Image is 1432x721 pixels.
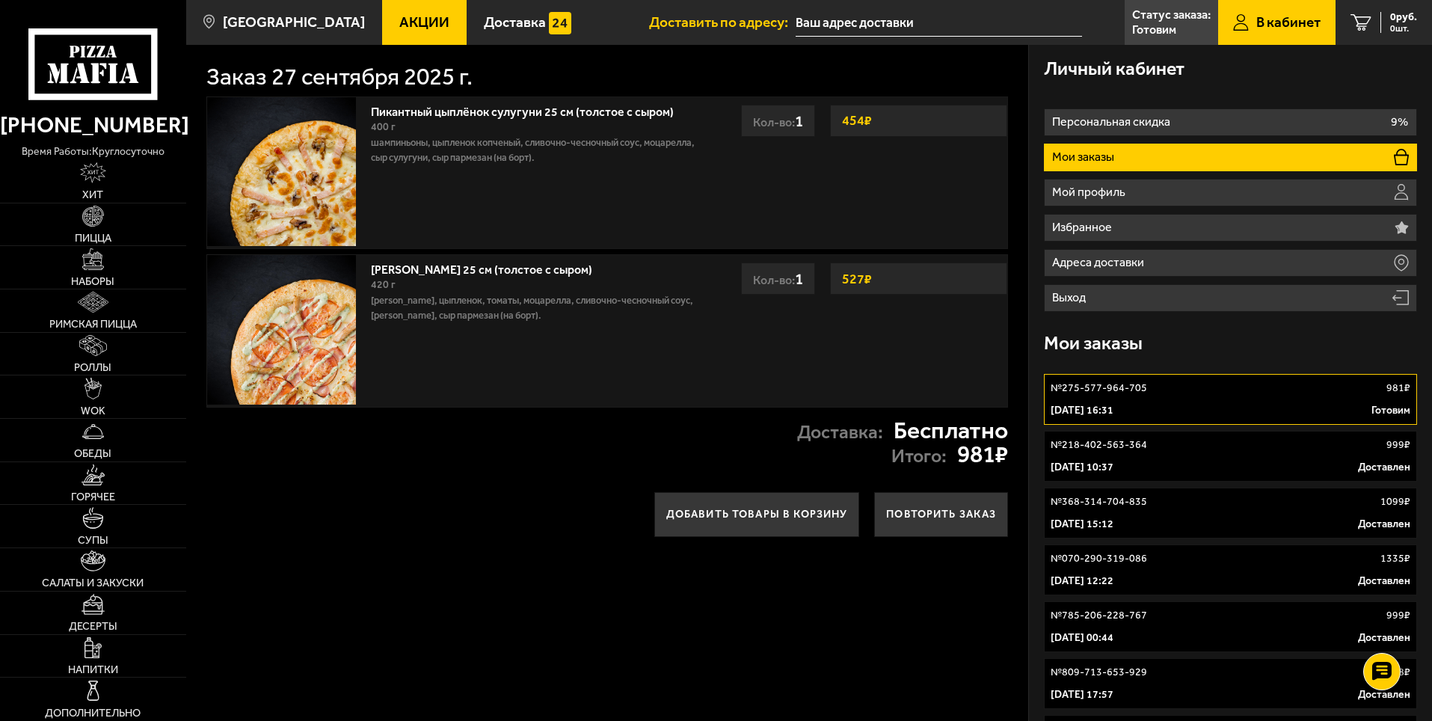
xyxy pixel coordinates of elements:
span: 1 [795,269,803,288]
p: Готовим [1132,24,1176,36]
p: [DATE] 17:57 [1051,687,1113,702]
p: Персональная скидка [1052,116,1174,128]
p: [DATE] 16:31 [1051,403,1113,418]
span: Десерты [69,621,117,631]
strong: 454 ₽ [838,106,876,135]
p: Статус заказа: [1132,9,1211,21]
p: Итого: [891,447,947,466]
a: №785-206-228-767999₽[DATE] 00:44Доставлен [1044,601,1417,652]
a: №070-290-319-0861335₽[DATE] 12:22Доставлен [1044,544,1417,595]
p: Доставлен [1358,574,1410,589]
div: Кол-во: [741,105,815,137]
span: Наборы [71,276,114,286]
h3: Мои заказы [1044,334,1143,353]
p: Доставлен [1358,517,1410,532]
p: [DATE] 15:12 [1051,517,1113,532]
p: № 368-314-704-835 [1051,494,1147,509]
p: Мой профиль [1052,186,1129,198]
span: Доставка [484,15,546,29]
h3: Личный кабинет [1044,60,1184,79]
p: 999 ₽ [1386,608,1410,623]
span: 400 г [371,120,396,133]
span: Салаты и закуски [42,577,144,588]
p: 981 ₽ [1386,381,1410,396]
a: №218-402-563-364999₽[DATE] 10:37Доставлен [1044,431,1417,482]
p: [PERSON_NAME], цыпленок, томаты, моцарелла, сливочно-чесночный соус, [PERSON_NAME], сыр пармезан ... [371,293,698,323]
p: Готовим [1371,403,1410,418]
a: №275-577-964-705981₽[DATE] 16:31Готовим [1044,374,1417,425]
a: №809-713-653-9291058₽[DATE] 17:57Доставлен [1044,658,1417,709]
span: В кабинет [1256,15,1321,29]
span: Горячее [71,491,115,502]
span: 1 [795,111,803,130]
p: № 275-577-964-705 [1051,381,1147,396]
p: Избранное [1052,221,1116,233]
span: WOK [81,405,105,416]
span: Роллы [74,362,111,372]
p: Доставлен [1358,460,1410,475]
p: Выход [1052,292,1090,304]
span: 0 шт. [1390,24,1417,33]
span: Дополнительно [45,708,141,718]
input: Ваш адрес доставки [796,9,1082,37]
strong: Бесплатно [894,419,1008,443]
p: 999 ₽ [1386,438,1410,452]
span: Акции [399,15,449,29]
strong: 527 ₽ [838,265,876,293]
span: Хит [82,189,103,200]
p: 9% [1391,116,1408,128]
span: 17-я линия Васильевского острова, 18Г [796,9,1082,37]
p: № 070-290-319-086 [1051,551,1147,566]
p: Доставлен [1358,687,1410,702]
p: № 785-206-228-767 [1051,608,1147,623]
p: [DATE] 10:37 [1051,460,1113,475]
span: Пицца [75,233,111,243]
p: [DATE] 12:22 [1051,574,1113,589]
span: Римская пицца [49,319,137,329]
p: 1335 ₽ [1380,551,1410,566]
button: Повторить заказ [874,492,1008,537]
span: [GEOGRAPHIC_DATA] [223,15,365,29]
p: № 218-402-563-364 [1051,438,1147,452]
span: 0 руб. [1390,12,1417,22]
a: [PERSON_NAME] 25 см (толстое с сыром) [371,258,607,277]
p: Доставлен [1358,631,1410,645]
p: шампиньоны, цыпленок копченый, сливочно-чесночный соус, моцарелла, сыр сулугуни, сыр пармезан (на... [371,135,698,165]
span: Доставить по адресу: [649,15,796,29]
button: Добавить товары в корзину [654,492,860,537]
p: № 809-713-653-929 [1051,665,1147,680]
p: Мои заказы [1052,151,1118,163]
img: 15daf4d41897b9f0e9f617042186c801.svg [549,12,571,34]
p: Адреса доставки [1052,257,1148,269]
span: Супы [78,535,108,545]
strong: 981 ₽ [957,443,1008,467]
p: 1099 ₽ [1380,494,1410,509]
a: Пикантный цыплёнок сулугуни 25 см (толстое с сыром) [371,100,689,119]
h1: Заказ 27 сентября 2025 г. [206,65,473,89]
span: 420 г [371,278,396,291]
div: Кол-во: [741,263,815,295]
p: [DATE] 00:44 [1051,631,1113,645]
span: Напитки [68,664,118,675]
a: №368-314-704-8351099₽[DATE] 15:12Доставлен [1044,488,1417,539]
span: Обеды [74,448,111,458]
p: Доставка: [797,423,883,442]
